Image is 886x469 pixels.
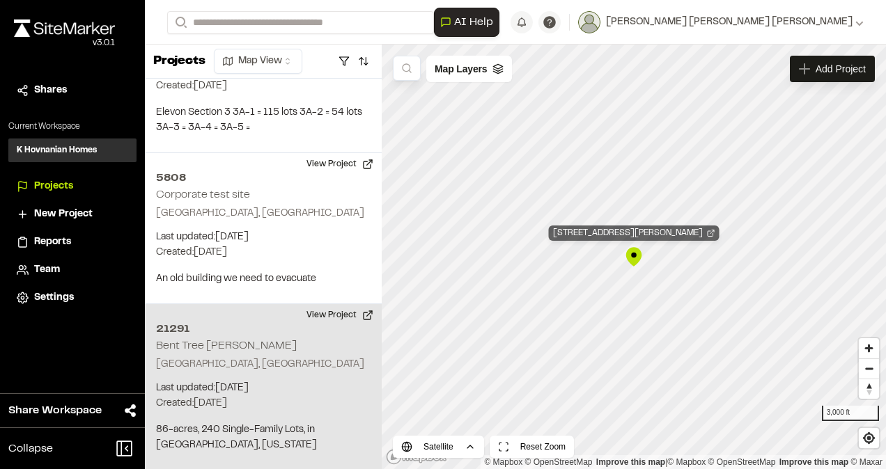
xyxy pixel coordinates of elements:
[708,457,776,467] a: OpenStreetMap
[484,455,883,469] div: |
[34,262,60,278] span: Team
[14,19,115,37] img: rebrand.png
[34,290,74,305] span: Settings
[34,234,71,250] span: Reports
[816,62,866,76] span: Add Project
[382,45,886,469] canvas: Map
[156,357,371,372] p: [GEOGRAPHIC_DATA], [GEOGRAPHIC_DATA]
[484,457,522,467] a: Mapbox
[156,396,371,411] p: Created: [DATE]
[156,190,250,200] h2: Corporate test site
[596,457,665,467] a: Map feedback
[525,457,593,467] a: OpenStreetMap
[435,61,487,77] span: Map Layers
[859,428,879,448] button: Find my location
[298,153,382,175] button: View Project
[8,440,53,457] span: Collapse
[156,245,371,260] p: Created: [DATE]
[859,379,879,399] span: Reset bearing to north
[386,449,447,465] a: Mapbox logo
[549,225,720,241] div: Open Project
[156,321,371,337] h2: 21291
[578,11,600,33] img: User
[17,207,128,222] a: New Project
[859,358,879,379] button: Zoom out
[298,304,382,326] button: View Project
[156,230,371,245] p: Last updated: [DATE]
[859,379,879,399] button: Reset bearing to north
[393,436,484,458] button: Satellite
[578,11,864,33] button: [PERSON_NAME] [PERSON_NAME] [PERSON_NAME]
[156,170,371,186] h2: 5808
[822,406,879,421] div: 3,000 ft
[17,290,128,305] a: Settings
[156,79,371,94] p: Created: [DATE]
[156,271,371,287] p: An old building we need to evacuate
[667,457,706,467] a: Mapbox
[156,381,371,396] p: Last updated: [DATE]
[34,179,73,194] span: Projects
[454,14,493,31] span: AI Help
[8,402,102,419] span: Share Workspace
[434,8,499,37] button: Open AI Assistant
[17,262,128,278] a: Team
[850,457,883,467] a: Maxar
[8,120,137,133] p: Current Workspace
[34,83,67,98] span: Shares
[17,234,128,250] a: Reports
[14,37,115,49] div: Oh geez...please don't...
[167,11,192,34] button: Search
[17,144,97,157] h3: K Hovnanian Homes
[434,8,505,37] div: Open AI Assistant
[490,436,574,458] button: Reset Zoom
[17,83,128,98] a: Shares
[34,207,93,222] span: New Project
[623,246,644,267] div: Map marker
[156,422,371,453] p: 86-acres, 240 Single-Family Lots, in [GEOGRAPHIC_DATA], [US_STATE]
[156,105,371,136] p: Elevon Section 3 3A-1 = 115 lots 3A-2 = 54 lots 3A-3 = 3A-4 = 3A-5 =
[17,179,128,194] a: Projects
[156,206,371,221] p: [GEOGRAPHIC_DATA], [GEOGRAPHIC_DATA]
[156,341,297,351] h2: Bent Tree [PERSON_NAME]
[153,52,205,71] p: Projects
[859,338,879,358] button: Zoom in
[606,15,853,30] span: [PERSON_NAME] [PERSON_NAME] [PERSON_NAME]
[779,457,848,467] a: Improve this map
